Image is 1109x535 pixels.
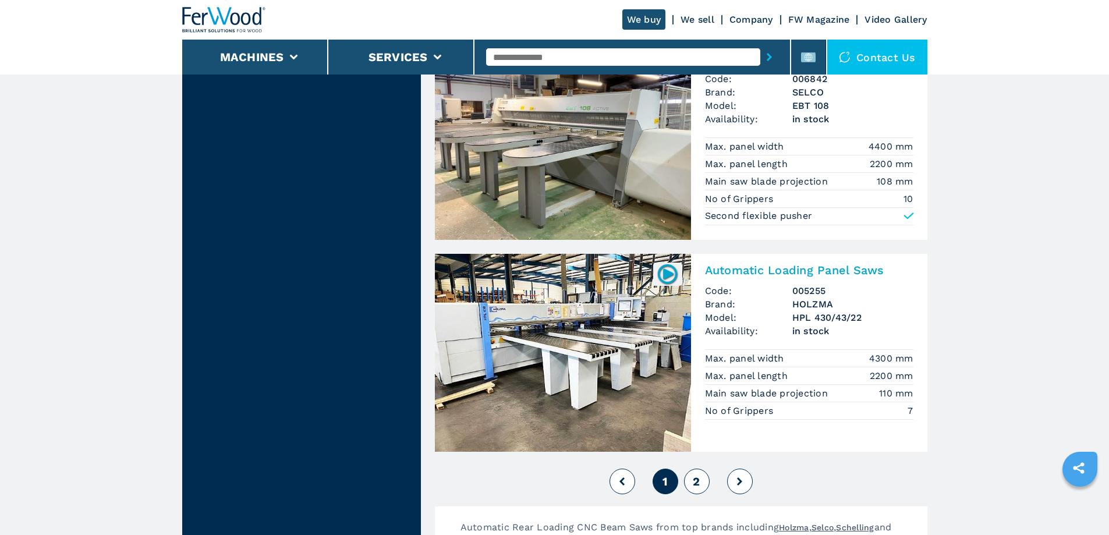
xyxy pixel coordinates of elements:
button: 1 [653,469,678,494]
a: Automatic Loading Panel Saws HOLZMA HPL 430/43/22005255Automatic Loading Panel SawsCode:005255Bra... [435,254,927,452]
img: Automatic Loading Panel Saws HOLZMA HPL 430/43/22 [435,254,691,452]
a: Selco [812,523,834,532]
p: No of Grippers [705,405,777,417]
p: Max. panel width [705,352,787,365]
button: Machines [220,50,284,64]
p: Main saw blade projection [705,175,831,188]
p: No of Grippers [705,193,777,206]
span: in stock [792,324,913,338]
a: Video Gallery [864,14,927,25]
h3: HPL 430/43/22 [792,311,913,324]
span: Code: [705,284,792,297]
em: 4300 mm [869,352,913,365]
span: Model: [705,99,792,112]
a: We buy [622,9,666,30]
a: FW Magazine [788,14,850,25]
a: Schelling [836,523,874,532]
button: submit-button [760,44,778,70]
p: Max. panel length [705,370,791,382]
iframe: Chat [1060,483,1100,526]
a: sharethis [1064,453,1093,483]
h3: SELCO [792,86,913,99]
em: 10 [904,192,913,206]
a: Automatic Loading Panel Saws SELCO EBT 108006842Automatic Loading Panel SawsCode:006842Brand:SELC... [435,42,927,240]
h2: Automatic Loading Panel Saws [705,263,913,277]
h3: EBT 108 [792,99,913,112]
span: in stock [792,112,913,126]
em: 4400 mm [869,140,913,153]
em: 2200 mm [870,369,913,382]
span: Brand: [705,297,792,311]
p: Second flexible pusher [705,210,813,222]
a: We sell [681,14,714,25]
h3: 005255 [792,284,913,297]
button: 2 [684,469,710,494]
span: 2 [693,474,700,488]
p: Max. panel length [705,158,791,171]
img: Contact us [839,51,851,63]
span: Availability: [705,324,792,338]
img: 005255 [656,263,679,285]
p: Main saw blade projection [705,387,831,400]
span: Model: [705,311,792,324]
span: Code: [705,72,792,86]
a: Company [729,14,773,25]
h3: HOLZMA [792,297,913,311]
button: Services [369,50,428,64]
em: 2200 mm [870,157,913,171]
span: Availability: [705,112,792,126]
img: Ferwood [182,7,266,33]
div: Contact us [827,40,927,75]
a: Holzma [779,523,809,532]
em: 108 mm [877,175,913,188]
h3: 006842 [792,72,913,86]
p: Max. panel width [705,140,787,153]
span: 1 [662,474,668,488]
img: Automatic Loading Panel Saws SELCO EBT 108 [435,42,691,240]
span: Brand: [705,86,792,99]
em: 7 [908,404,913,417]
em: 110 mm [879,387,913,400]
